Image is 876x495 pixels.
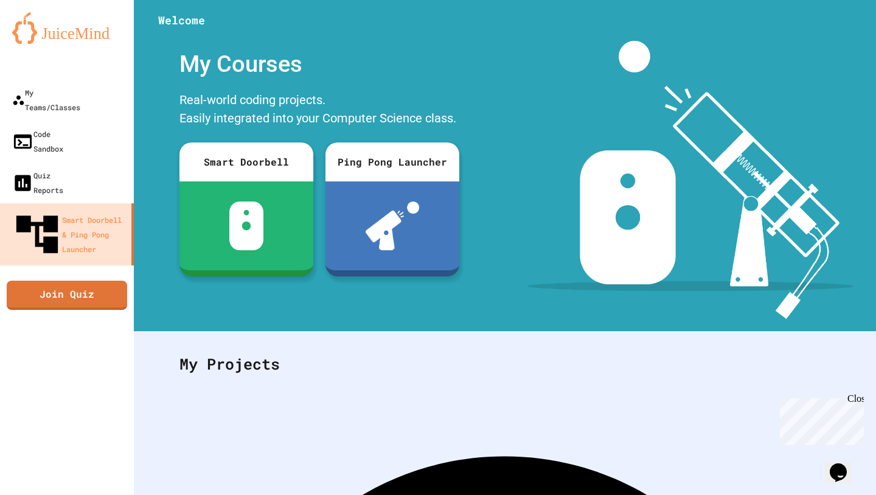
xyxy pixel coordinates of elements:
[366,202,420,250] img: ppl-with-ball.png
[173,88,465,133] div: Real-world coding projects. Easily integrated into your Computer Science class.
[12,168,63,197] div: Quiz Reports
[12,85,80,114] div: My Teams/Classes
[527,41,853,319] img: banner-image-my-projects.png
[825,446,864,483] iframe: chat widget
[5,5,84,77] div: Chat with us now!Close
[173,41,465,88] div: My Courses
[12,209,127,259] div: Smart Doorbell & Ping Pong Launcher
[775,393,864,445] iframe: chat widget
[7,281,127,310] a: Join Quiz
[12,127,63,156] div: Code Sandbox
[167,340,843,388] div: My Projects
[179,142,313,181] div: Smart Doorbell
[325,142,459,181] div: Ping Pong Launcher
[229,202,264,250] img: sdb-white.svg
[12,12,122,44] img: logo-orange.svg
